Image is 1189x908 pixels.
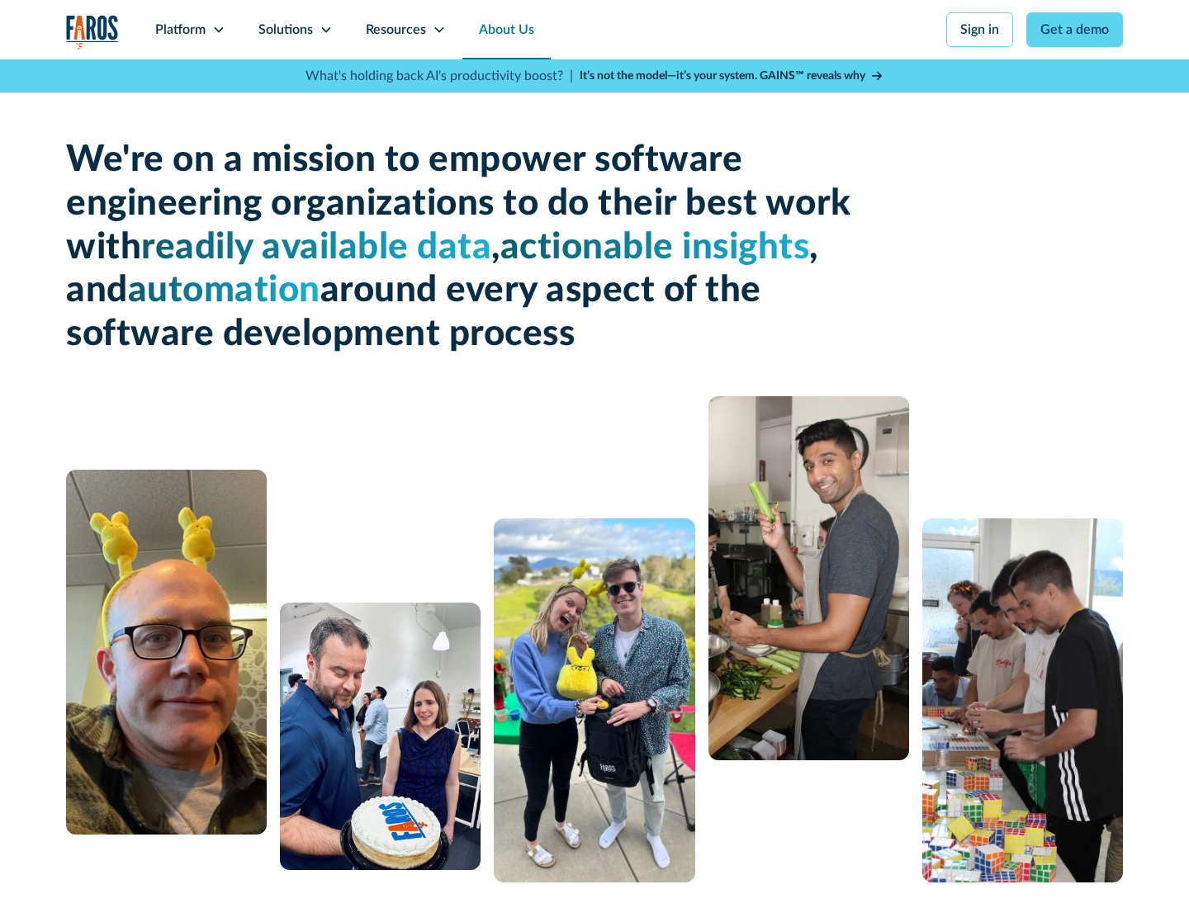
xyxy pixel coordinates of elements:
[500,229,810,266] span: actionable insights
[141,229,491,266] span: readily available data
[66,470,267,835] img: A man with glasses and a bald head wearing a yellow bunny headband.
[258,20,313,40] div: Solutions
[922,518,1123,882] img: 5 people constructing a puzzle from Rubik's cubes
[128,272,320,309] span: automation
[494,518,694,882] img: A man and a woman standing next to each other.
[946,12,1013,47] a: Sign in
[1026,12,1123,47] a: Get a demo
[155,20,206,40] div: Platform
[580,70,865,82] strong: It’s not the model—it’s your system. GAINS™ reveals why
[66,139,859,357] h1: We're on a mission to empower software engineering organizations to do their best work with , , a...
[708,396,909,760] img: man cooking with celery
[66,15,119,49] img: Logo of the analytics and reporting company Faros.
[366,20,426,40] div: Resources
[580,68,883,85] a: It’s not the model—it’s your system. GAINS™ reveals why
[306,66,573,86] p: What's holding back AI's productivity boost? |
[66,15,119,49] a: home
